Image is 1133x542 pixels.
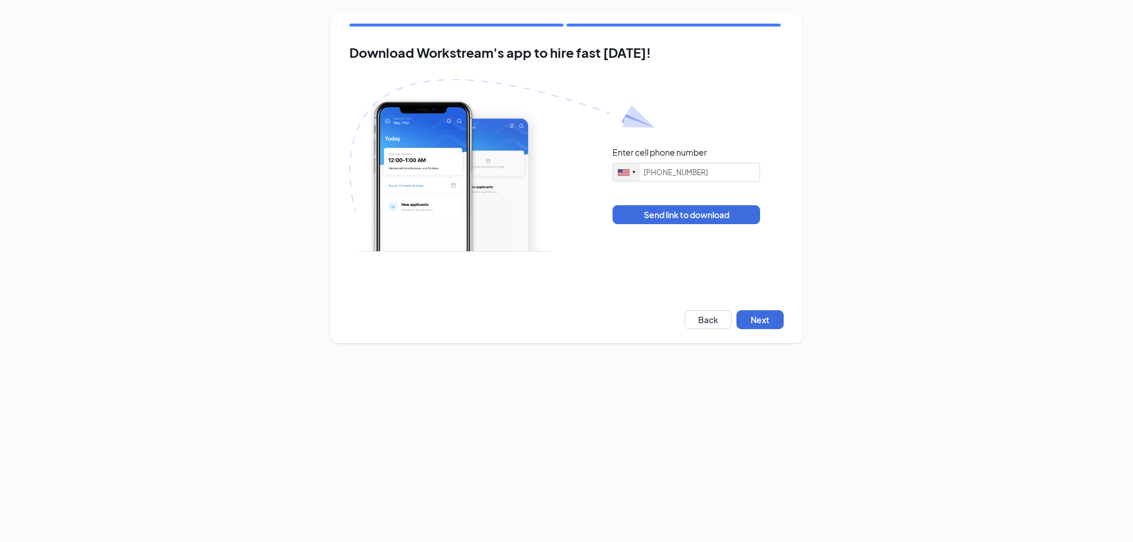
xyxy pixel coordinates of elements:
button: Back [685,310,732,329]
button: Next [736,310,784,329]
div: United States: +1 [613,163,640,181]
h2: Download Workstream's app to hire fast [DATE]! [349,45,784,60]
div: Enter cell phone number [613,146,707,158]
button: Send link to download [613,205,760,224]
img: Download Workstream's app with paper plane [349,79,655,252]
